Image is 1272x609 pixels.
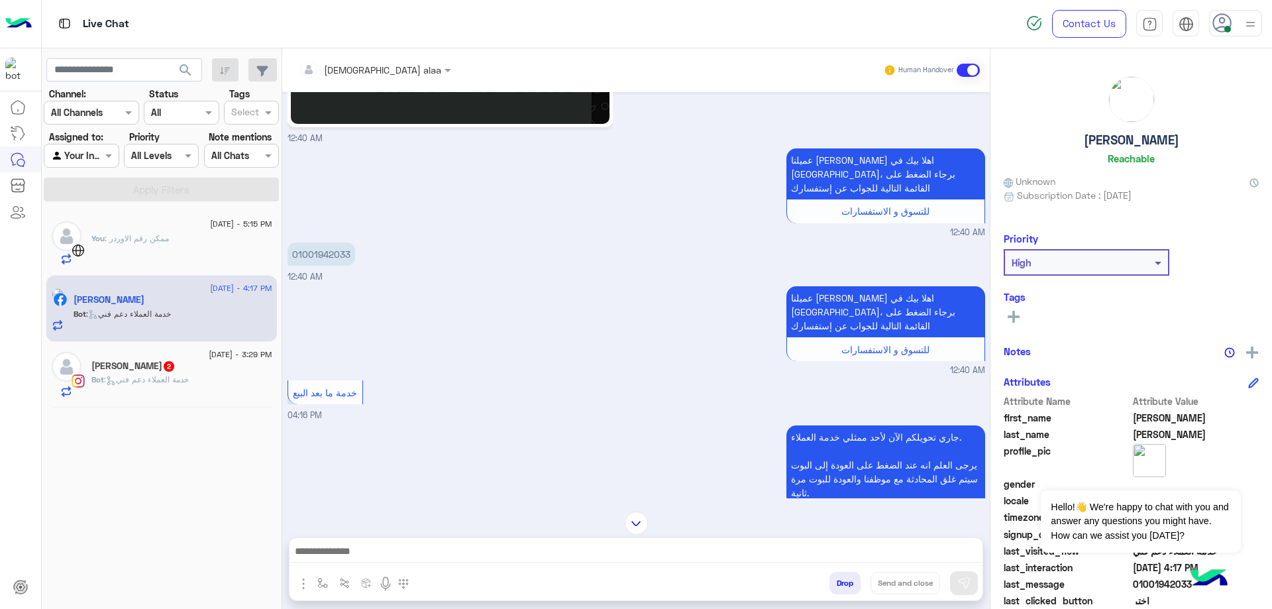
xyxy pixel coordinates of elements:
[49,87,86,101] label: Channel:
[1004,233,1038,245] h6: Priority
[829,572,861,594] button: Drop
[1004,561,1130,575] span: last_interaction
[83,15,129,33] p: Live Chat
[898,65,954,76] small: Human Handover
[1084,133,1179,148] h5: [PERSON_NAME]
[129,130,160,144] label: Priority
[786,286,985,337] p: 17/9/2025, 12:40 AM
[164,361,174,372] span: 2
[841,344,929,355] span: للتسوق و الاستفسارات
[625,512,648,535] img: scroll
[44,178,279,201] button: Apply Filters
[293,387,357,398] span: خدمة ما بعد البيع
[1004,376,1051,388] h6: Attributes
[1004,544,1130,558] span: last_visited_flow
[56,15,73,32] img: tab
[1041,490,1240,553] span: Hello!👋 We're happy to chat with you and answer any questions you might have. How can we assist y...
[178,62,193,78] span: search
[1004,411,1130,425] span: first_name
[356,572,378,594] button: create order
[1017,188,1132,202] span: Subscription Date : [DATE]
[398,579,409,589] img: make a call
[361,578,372,588] img: create order
[209,130,272,144] label: Note mentions
[1004,394,1130,408] span: Attribute Name
[1109,77,1154,122] img: picture
[1004,174,1055,188] span: Unknown
[1052,10,1126,38] a: Contact Us
[1108,152,1155,164] h6: Reachable
[49,130,103,144] label: Assigned to:
[5,10,32,38] img: Logo
[1179,17,1194,32] img: tab
[1142,17,1157,32] img: tab
[229,105,259,122] div: Select
[1242,16,1259,32] img: profile
[149,87,178,101] label: Status
[1133,444,1166,477] img: picture
[1133,577,1259,591] span: 01001942033
[288,243,355,266] p: 17/9/2025, 12:40 AM
[170,58,202,87] button: search
[1136,10,1163,38] a: tab
[74,309,86,319] span: Bot
[91,374,104,384] span: Bot
[1004,594,1130,608] span: last_clicked_button
[1004,527,1130,541] span: signup_date
[54,293,67,306] img: Facebook
[871,572,940,594] button: Send and close
[1186,556,1232,602] img: hulul-logo.png
[317,578,328,588] img: select flow
[1224,347,1235,358] img: notes
[1004,477,1130,491] span: gender
[334,572,356,594] button: Trigger scenario
[1004,494,1130,508] span: locale
[1026,15,1042,31] img: spinner
[1133,561,1259,575] span: 2025-09-17T13:17:27.316Z
[1133,394,1259,408] span: Attribute Value
[1004,444,1130,474] span: profile_pic
[229,87,250,101] label: Tags
[1004,427,1130,441] span: last_name
[288,133,323,143] span: 12:40 AM
[105,233,169,243] span: ممكن رقم الاوردر
[86,309,171,319] span: : خدمة العملاء دعم فني
[1133,411,1259,425] span: احمد
[210,282,272,294] span: [DATE] - 4:17 PM
[72,244,85,257] img: WebChat
[957,577,971,590] img: send message
[1004,291,1259,303] h6: Tags
[104,374,189,384] span: : خدمة العملاء دعم فني
[1004,345,1031,357] h6: Notes
[52,288,64,300] img: picture
[312,572,334,594] button: select flow
[210,218,272,230] span: [DATE] - 5:15 PM
[1133,427,1259,441] span: الزعفرانى
[950,364,985,377] span: 12:40 AM
[72,374,85,388] img: Instagram
[1004,510,1130,524] span: timezone
[52,221,81,251] img: defaultAdmin.png
[288,272,323,282] span: 12:40 AM
[950,227,985,239] span: 12:40 AM
[1246,347,1258,359] img: add
[339,578,350,588] img: Trigger scenario
[209,349,272,360] span: [DATE] - 3:29 PM
[841,205,929,217] span: للتسوق و الاستفسارات
[288,410,322,420] span: 04:16 PM
[91,360,176,372] h5: Mahmoud Alsotohy
[5,58,29,82] img: 713415422032625
[1004,577,1130,591] span: last_message
[786,425,985,504] p: 17/9/2025, 4:16 PM
[74,294,144,305] h5: احمد الزعفرانى
[295,576,311,592] img: send attachment
[378,576,394,592] img: send voice note
[1133,594,1259,608] span: اختر
[786,148,985,199] p: 17/9/2025, 12:40 AM
[91,233,105,243] span: You
[52,352,81,382] img: defaultAdmin.png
